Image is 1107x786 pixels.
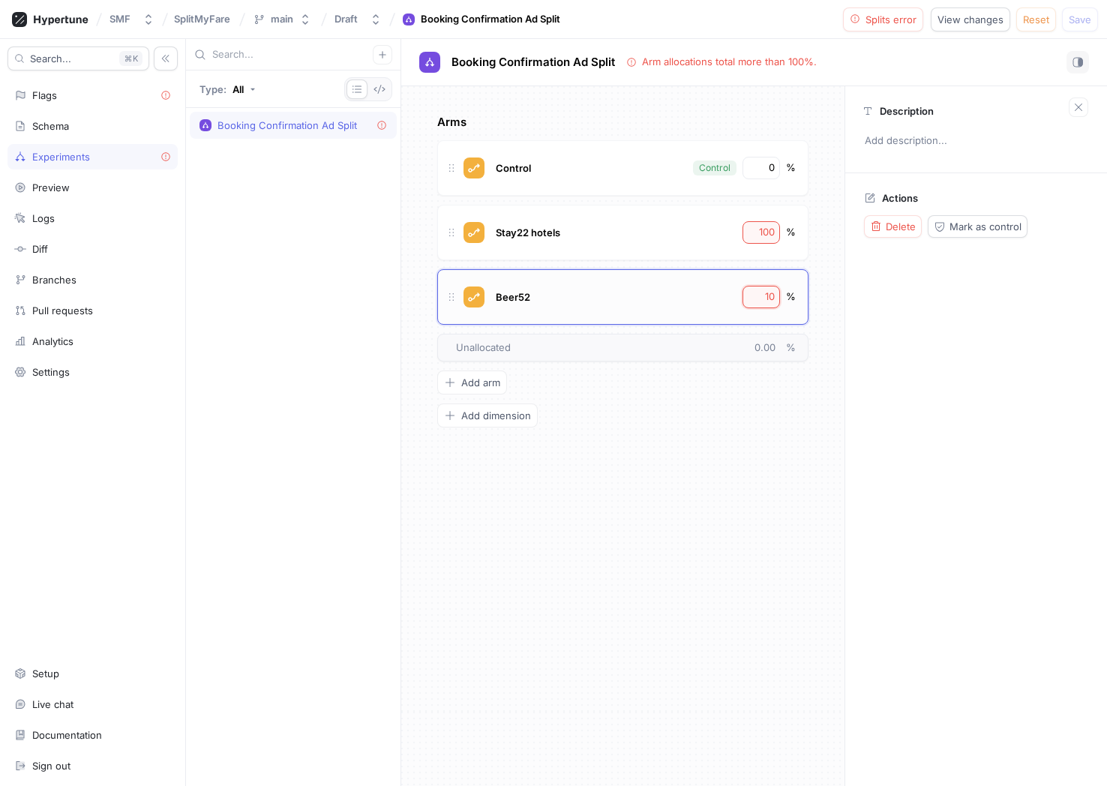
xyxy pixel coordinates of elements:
[232,83,244,95] div: All
[32,760,70,772] div: Sign out
[1062,7,1098,31] button: Save
[32,304,93,316] div: Pull requests
[496,291,530,303] span: Beer52
[103,7,160,31] button: SMF
[456,340,511,355] span: Unallocated
[437,370,507,394] button: Add arm
[1069,15,1091,24] span: Save
[880,105,934,117] p: Description
[30,54,71,63] span: Search...
[119,51,142,66] div: K
[32,89,57,101] div: Flags
[32,366,70,378] div: Settings
[882,192,918,204] p: Actions
[199,83,226,95] p: Type:
[32,243,48,255] div: Diff
[496,162,531,174] span: Control
[786,160,796,175] div: %
[32,667,59,679] div: Setup
[32,212,55,224] div: Logs
[461,411,531,420] span: Add dimension
[949,222,1021,231] span: Mark as control
[1016,7,1056,31] button: Reset
[32,181,70,193] div: Preview
[496,226,560,238] span: Stay22 hotels
[858,128,1094,154] p: Add description...
[642,55,817,70] div: Arm allocations total more than 100%.
[699,161,730,175] div: Control
[212,47,373,62] input: Search...
[864,215,922,238] button: Delete
[437,114,808,131] p: Arms
[886,222,916,231] span: Delete
[32,698,73,710] div: Live chat
[32,274,76,286] div: Branches
[931,7,1010,31] button: View changes
[271,13,293,25] div: main
[32,335,73,347] div: Analytics
[32,120,69,132] div: Schema
[32,151,90,163] div: Experiments
[843,7,924,31] button: Splits error
[928,215,1027,238] button: Mark as control
[421,12,560,27] div: Booking Confirmation Ad Split
[461,378,500,387] span: Add arm
[786,225,796,240] div: %
[247,7,317,31] button: main
[194,76,261,102] button: Type: All
[786,341,796,353] span: %
[109,13,130,25] div: SMF
[451,56,615,68] span: Booking Confirmation Ad Split
[7,722,178,748] a: Documentation
[437,403,538,427] button: Add dimension
[937,15,1003,24] span: View changes
[1023,15,1049,24] span: Reset
[217,119,357,131] div: Booking Confirmation Ad Split
[174,13,230,24] span: SplitMyFare
[7,46,149,70] button: Search...K
[786,289,796,304] div: %
[334,13,358,25] div: Draft
[754,341,786,353] span: 0.00
[865,15,916,24] span: Splits error
[328,7,388,31] button: Draft
[32,729,102,741] div: Documentation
